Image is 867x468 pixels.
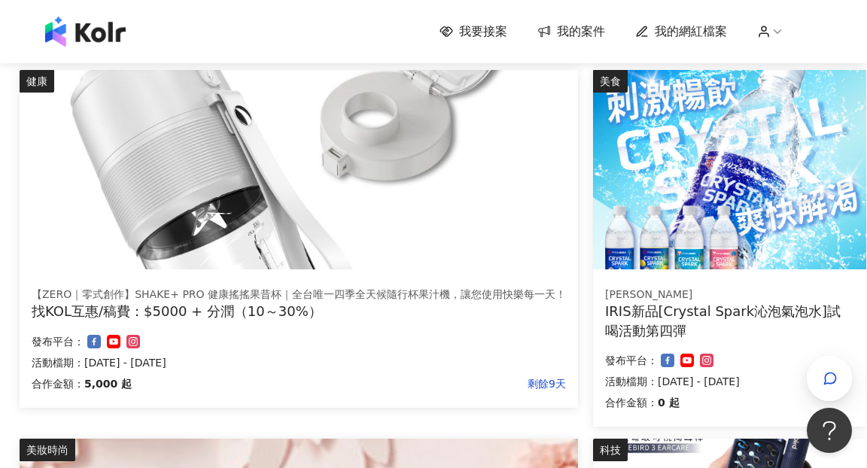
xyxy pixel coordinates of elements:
[440,23,507,40] a: 我要接案
[32,375,84,393] p: 合作金額：
[32,333,84,351] p: 發布平台：
[20,70,54,93] div: 健康
[605,394,658,412] p: 合作金額：
[593,439,628,461] div: 科技
[32,354,566,372] p: 活動檔期：[DATE] - [DATE]
[32,287,566,302] div: 【ZERO｜零式創作】SHAKE+ PRO 健康搖搖果昔杯｜全台唯一四季全天候隨行杯果汁機，讓您使用快樂每一天！
[132,375,566,393] p: 剩餘9天
[459,23,507,40] span: 我要接案
[32,302,566,321] div: 找KOL互惠/稿費：$5000 + 分潤（10～30%）
[807,408,852,453] iframe: Help Scout Beacon - Open
[655,23,727,40] span: 我的網紅檔案
[658,394,680,412] p: 0 起
[593,70,628,93] div: 美食
[593,70,866,269] img: Crystal Spark 沁泡氣泡水
[605,287,854,302] div: [PERSON_NAME]
[635,23,727,40] a: 我的網紅檔案
[20,439,75,461] div: 美妝時尚
[537,23,605,40] a: 我的案件
[84,375,132,393] p: 5,000 起
[605,351,658,369] p: 發布平台：
[605,372,854,391] p: 活動檔期：[DATE] - [DATE]
[20,70,578,269] img: 【ZERO｜零式創作】SHAKE+ pro 健康搖搖果昔杯｜全台唯一四季全天候隨行杯果汁機，讓您使用快樂每一天！
[45,17,126,47] img: logo
[605,302,854,339] div: IRIS新品[Crystal Spark沁泡氣泡水]試喝活動第四彈
[557,23,605,40] span: 我的案件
